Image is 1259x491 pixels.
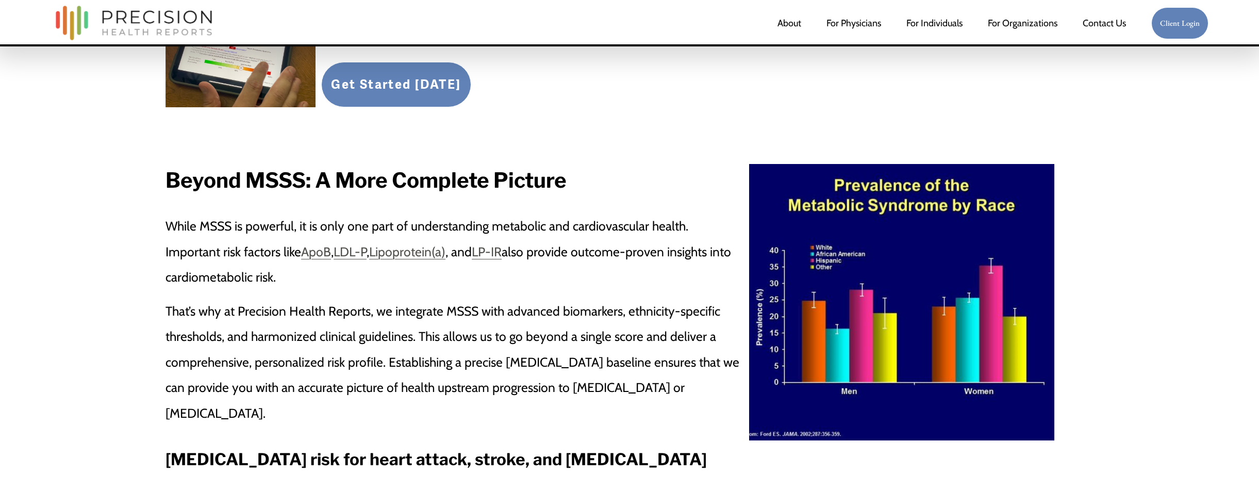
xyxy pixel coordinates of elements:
a: LDL-P [334,244,367,259]
a: Client Login [1151,7,1209,40]
a: About [777,13,801,34]
iframe: Chat Widget [1073,359,1259,491]
a: folder dropdown [988,13,1057,34]
a: Get Started [DATE] [321,62,471,107]
p: That’s why at Precision Health Reports, we integrate MSSS with advanced biomarkers, ethnicity-spe... [165,299,743,427]
a: ApoB [301,244,331,259]
a: Contact Us [1083,13,1126,34]
a: For Individuals [906,13,963,34]
strong: [MEDICAL_DATA] risk for heart attack, stroke, and [MEDICAL_DATA] [165,449,707,469]
img: Precision Health Reports [51,1,218,45]
a: Lipoprotein(a) [369,244,445,259]
a: For Physicians [826,13,881,34]
strong: Beyond MSSS: A More Complete Picture [165,168,567,193]
p: While MSSS is powerful, it is only one part of understanding metabolic and cardiovascular health.... [165,214,743,290]
span: For Organizations [988,14,1057,32]
a: LP-IR [472,244,502,259]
